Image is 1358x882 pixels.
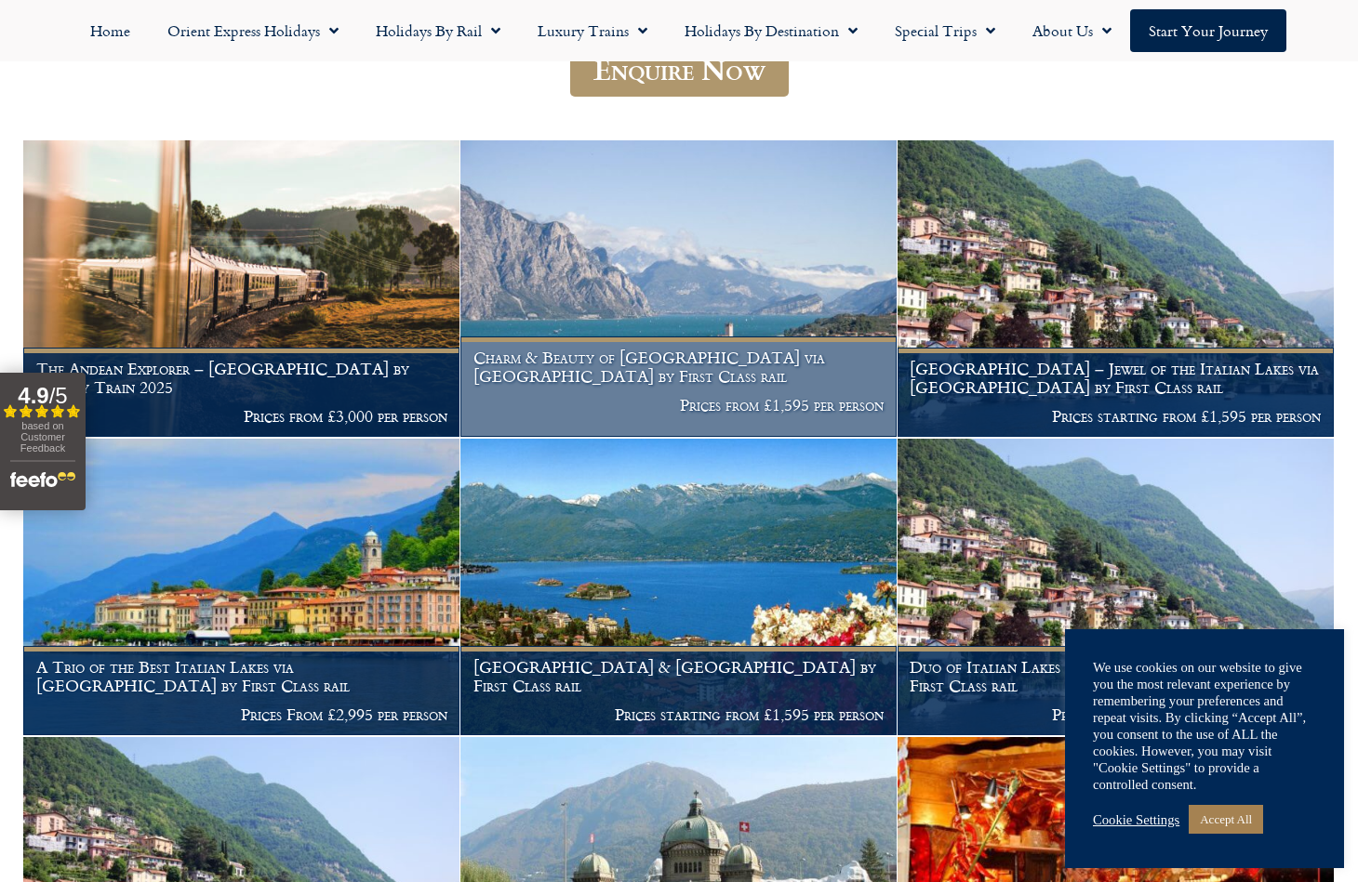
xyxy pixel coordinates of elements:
[473,705,885,724] p: Prices starting from £1,595 per person
[72,9,149,52] a: Home
[1189,805,1263,834] a: Accept All
[898,439,1335,736] a: Duo of Italian Lakes via [GEOGRAPHIC_DATA] by First Class rail Prices starting from £1,995 per pe...
[36,407,447,426] p: Prices from £3,000 per person
[9,9,1349,52] nav: Menu
[460,140,898,438] a: Charm & Beauty of [GEOGRAPHIC_DATA] via [GEOGRAPHIC_DATA] by First Class rail Prices from £1,595 ...
[149,9,357,52] a: Orient Express Holidays
[1093,811,1179,828] a: Cookie Settings
[473,658,885,694] h1: [GEOGRAPHIC_DATA] & [GEOGRAPHIC_DATA] by First Class rail
[473,349,885,385] h1: Charm & Beauty of [GEOGRAPHIC_DATA] via [GEOGRAPHIC_DATA] by First Class rail
[357,9,519,52] a: Holidays by Rail
[36,705,447,724] p: Prices From £2,995 per person
[910,360,1321,396] h1: [GEOGRAPHIC_DATA] – Jewel of the Italian Lakes via [GEOGRAPHIC_DATA] by First Class rail
[876,9,1014,52] a: Special Trips
[1014,9,1130,52] a: About Us
[460,439,898,736] a: [GEOGRAPHIC_DATA] & [GEOGRAPHIC_DATA] by First Class rail Prices starting from £1,595 per person
[1093,659,1316,793] div: We use cookies on our website to give you the most relevant experience by remembering your prefer...
[1130,9,1286,52] a: Start your Journey
[473,396,885,415] p: Prices from £1,595 per person
[36,360,447,396] h1: The Andean Explorer – [GEOGRAPHIC_DATA] by Luxury Train 2025
[36,658,447,694] h1: A Trio of the Best Italian Lakes via [GEOGRAPHIC_DATA] by First Class rail
[519,9,666,52] a: Luxury Trains
[910,705,1321,724] p: Prices starting from £1,995 per person
[910,407,1321,426] p: Prices starting from £1,595 per person
[23,140,460,438] a: The Andean Explorer – [GEOGRAPHIC_DATA] by Luxury Train 2025 Prices from £3,000 per person
[570,43,789,98] a: Enquire Now
[910,658,1321,694] h1: Duo of Italian Lakes via [GEOGRAPHIC_DATA] by First Class rail
[23,439,460,736] a: A Trio of the Best Italian Lakes via [GEOGRAPHIC_DATA] by First Class rail Prices From £2,995 per...
[666,9,876,52] a: Holidays by Destination
[898,140,1335,438] a: [GEOGRAPHIC_DATA] – Jewel of the Italian Lakes via [GEOGRAPHIC_DATA] by First Class rail Prices s...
